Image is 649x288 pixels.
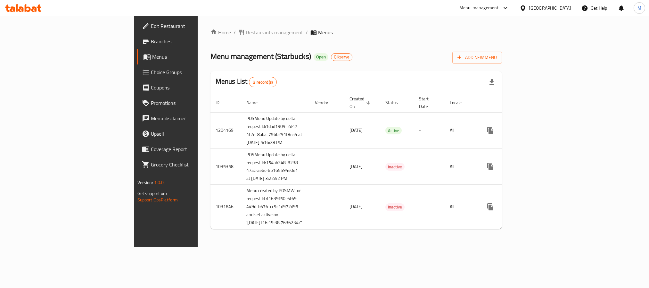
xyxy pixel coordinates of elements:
[137,95,242,111] a: Promotions
[137,34,242,49] a: Branches
[385,127,402,134] span: Active
[498,159,513,174] button: Change Status
[137,189,167,198] span: Get support on:
[210,49,311,64] span: Menu management ( Starbucks )
[137,157,242,172] a: Grocery Checklist
[445,148,478,185] td: All
[137,64,242,80] a: Choice Groups
[331,54,352,60] span: Qikserve
[246,29,303,36] span: Restaurants management
[385,163,405,171] span: Inactive
[151,22,237,30] span: Edit Restaurant
[137,18,242,34] a: Edit Restaurant
[137,126,242,141] a: Upsell
[137,111,242,126] a: Menu disclaimer
[154,178,164,187] span: 1.0.0
[385,203,405,211] span: Inactive
[249,77,277,87] div: Total records count
[318,29,333,36] span: Menus
[241,185,310,229] td: Menu created by POSMW for request Id :f1639f50-6f69-449d-b676-cc9c1d972d95 and set active on '[DA...
[306,29,308,36] li: /
[151,68,237,76] span: Choice Groups
[483,199,498,215] button: more
[483,123,498,138] button: more
[238,29,303,36] a: Restaurants management
[385,203,405,211] div: Inactive
[151,161,237,168] span: Grocery Checklist
[498,123,513,138] button: Change Status
[450,99,470,106] span: Locale
[637,4,641,12] span: M
[529,4,571,12] div: [GEOGRAPHIC_DATA]
[152,53,237,61] span: Menus
[419,95,437,110] span: Start Date
[241,112,310,148] td: POSMenu Update by delta request Id:1dad1909-2d47-4f2e-8aba-756b291f8ea4 at [DATE] 5:16:28 PM
[414,112,445,148] td: -
[151,38,237,45] span: Branches
[210,93,549,229] table: enhanced table
[484,74,499,90] div: Export file
[137,49,242,64] a: Menus
[315,99,337,106] span: Vendor
[151,114,237,122] span: Menu disclaimer
[414,148,445,185] td: -
[137,196,178,204] a: Support.OpsPlatform
[457,54,497,62] span: Add New Menu
[349,202,363,211] span: [DATE]
[314,53,328,61] div: Open
[445,112,478,148] td: All
[151,84,237,91] span: Coupons
[249,79,276,85] span: 3 record(s)
[349,162,363,171] span: [DATE]
[349,95,373,110] span: Created On
[216,99,228,106] span: ID
[137,141,242,157] a: Coverage Report
[385,127,402,134] div: Active
[151,130,237,138] span: Upsell
[414,185,445,229] td: -
[246,99,266,106] span: Name
[483,159,498,174] button: more
[498,199,513,215] button: Change Status
[314,54,328,60] span: Open
[151,99,237,107] span: Promotions
[216,77,277,87] h2: Menus List
[349,126,363,134] span: [DATE]
[459,4,499,12] div: Menu-management
[137,178,153,187] span: Version:
[452,52,502,64] button: Add New Menu
[445,185,478,229] td: All
[137,80,242,95] a: Coupons
[151,145,237,153] span: Coverage Report
[478,93,549,113] th: Actions
[241,148,310,185] td: POSMenu Update by delta request Id:154ab348-8238-47ac-ae6c-65165594e0e1 at [DATE] 3:22:52 PM
[385,99,406,106] span: Status
[210,29,502,36] nav: breadcrumb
